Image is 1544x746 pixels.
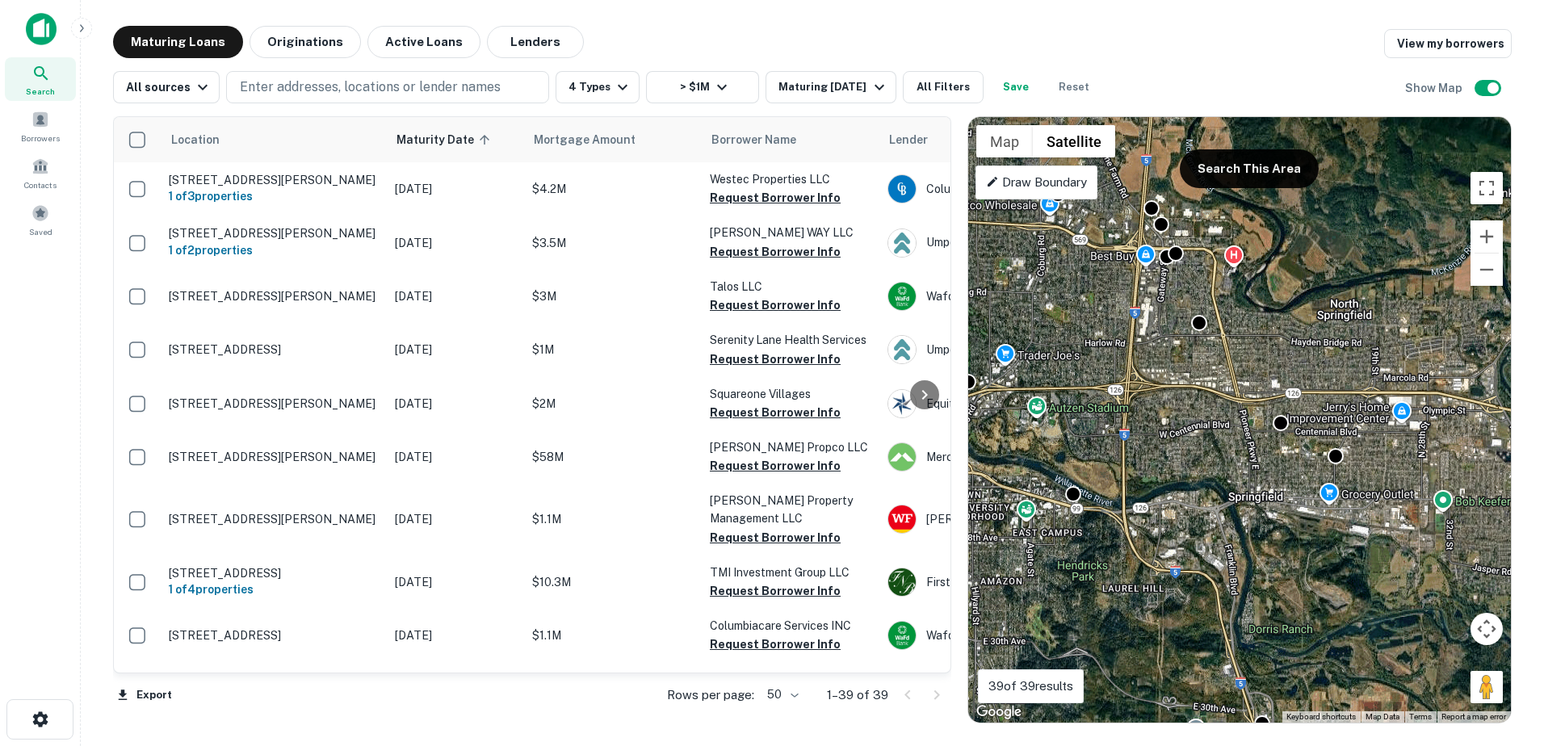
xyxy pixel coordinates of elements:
span: Borrower Name [711,130,796,149]
div: All sources [126,78,212,97]
img: picture [888,505,916,533]
th: Location [161,117,387,162]
button: Show satellite imagery [1033,125,1115,157]
button: Maturing [DATE] [766,71,896,103]
p: Westec Properties LLC [710,170,871,188]
p: [DATE] [395,627,516,644]
img: picture [888,175,916,203]
button: Zoom out [1471,254,1503,286]
p: TMI Investment Group LLC [710,564,871,581]
p: [STREET_ADDRESS][PERSON_NAME] [169,450,379,464]
th: Lender [879,117,1138,162]
span: Lender [889,130,928,149]
img: picture [888,229,916,257]
div: Umpqua Bank [887,228,1130,258]
button: Request Borrower Info [710,456,841,476]
button: Request Borrower Info [710,295,841,315]
button: Request Borrower Info [710,242,841,262]
th: Mortgage Amount [524,117,702,162]
button: Active Loans [367,26,480,58]
div: 0 0 [968,117,1511,723]
button: Save your search to get updates of matches that match your search criteria. [990,71,1042,103]
p: [PERSON_NAME] Property Management LLC [710,492,871,527]
a: Borrowers [5,104,76,148]
p: [STREET_ADDRESS][PERSON_NAME] [169,289,379,304]
p: Talos LLC [710,278,871,295]
h6: 1 of 3 properties [169,187,379,205]
p: [STREET_ADDRESS] [169,566,379,580]
div: Saved [5,198,76,241]
p: [DATE] [395,287,516,305]
p: Columbiacare Services INC [710,617,871,635]
p: [DATE] [395,510,516,528]
img: picture [888,622,916,649]
img: picture [888,443,916,471]
th: Maturity Date [387,117,524,162]
a: Report a map error [1441,712,1506,721]
p: [DATE] [395,341,516,358]
div: Equity Trust Company [887,389,1130,418]
p: [STREET_ADDRESS][PERSON_NAME] [169,396,379,411]
p: [STREET_ADDRESS][PERSON_NAME] [169,512,379,526]
button: > $1M [646,71,759,103]
button: Map camera controls [1471,613,1503,645]
a: Contacts [5,151,76,195]
button: Show street map [976,125,1033,157]
p: $58M [532,448,694,466]
p: $10.3M [532,573,694,591]
button: Toggle fullscreen view [1471,172,1503,204]
p: $3M [532,287,694,305]
span: Location [170,130,220,149]
a: Open this area in Google Maps (opens a new window) [972,702,1026,723]
img: picture [888,283,916,310]
button: Enter addresses, locations or lender names [226,71,549,103]
p: 39 of 39 results [988,677,1073,696]
th: Borrower Name [702,117,879,162]
img: capitalize-icon.png [26,13,57,45]
p: [STREET_ADDRESS][PERSON_NAME] [169,226,379,241]
p: $1M [532,341,694,358]
div: Maturing [DATE] [778,78,888,97]
p: $2M [532,395,694,413]
button: All Filters [903,71,984,103]
span: Contacts [24,178,57,191]
p: [DATE] [395,234,516,252]
p: [DATE] [395,573,516,591]
a: Search [5,57,76,101]
div: Merchants Bank IN [887,442,1130,471]
iframe: Chat Widget [1463,617,1544,694]
button: 4 Types [556,71,640,103]
img: Google [972,702,1026,723]
div: [PERSON_NAME] Fargo [887,505,1130,534]
button: Request Borrower Info [710,528,841,547]
div: Columbia Bank [887,174,1130,203]
button: Request Borrower Info [710,581,841,601]
p: [DATE] [395,448,516,466]
p: Northwest Hardwoods INC [710,670,871,688]
h6: Show Map [1405,79,1465,97]
button: Maturing Loans [113,26,243,58]
h6: 1 of 4 properties [169,580,379,598]
h6: 1 of 2 properties [169,241,379,259]
p: $4.2M [532,180,694,198]
p: $1.1M [532,510,694,528]
div: Wafd Bank [887,621,1130,650]
button: Map Data [1366,711,1399,723]
p: $1.1M [532,627,694,644]
span: Mortgage Amount [534,130,657,149]
p: [DATE] [395,180,516,198]
div: 50 [761,683,801,706]
button: Zoom in [1471,220,1503,253]
span: Search [26,85,55,98]
button: Search This Area [1180,149,1319,188]
img: picture [888,390,916,417]
p: [STREET_ADDRESS] [169,342,379,357]
p: Serenity Lane Health Services [710,331,871,349]
p: [STREET_ADDRESS][PERSON_NAME] [169,173,379,187]
button: Keyboard shortcuts [1286,711,1356,723]
button: Request Borrower Info [710,403,841,422]
a: View my borrowers [1384,29,1512,58]
div: Umpqua Bank [887,335,1130,364]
